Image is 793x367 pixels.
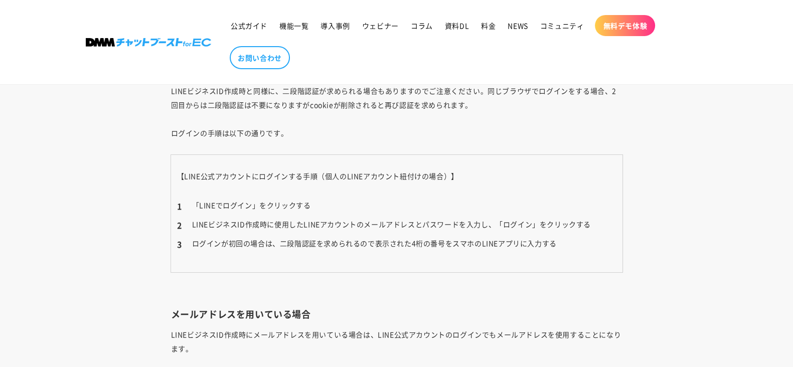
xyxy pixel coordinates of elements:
a: お問い合わせ [230,46,290,69]
a: コミュニティ [534,15,590,36]
a: 無料デモ体験 [595,15,655,36]
span: 公式ガイド [231,21,267,30]
a: 機能一覧 [273,15,314,36]
span: コミュニティ [540,21,584,30]
span: コラム [411,21,433,30]
li: ログインが初回の場合は、二段階認証を求められるので表示された4桁の番号をスマホのLINEアプリに入力する [177,236,616,250]
li: 「LINEでログイン」をクリックする [177,198,616,212]
span: お問い合わせ [238,53,282,62]
a: 導入事例 [314,15,356,36]
span: 料金 [481,21,496,30]
a: 公式ガイド [225,15,273,36]
a: 料金 [475,15,502,36]
p: 個人のLINEアカウントに紐づいている場合は、 LINEビジネスID作成時と同様に、二段階認証が求められる場合もありますのでご注意ください。同じブラウザでログインをする場合、2回目からは二段階認... [171,42,622,140]
p: 【LINE公式アカウントにログインする手順（個人のLINEアカウント紐付けの場合）】 [177,169,616,183]
span: ウェビナー [362,21,399,30]
span: 資料DL [445,21,469,30]
h3: メールアドレスを用いている場合 [171,308,622,320]
li: LINEビジネスID作成時に使用したLINEアカウントのメールアドレスとパスワードを入力し、「ログイン」をクリックする [177,217,616,231]
span: 無料デモ体験 [603,21,647,30]
a: 資料DL [439,15,475,36]
span: NEWS [508,21,528,30]
a: NEWS [502,15,534,36]
a: ウェビナー [356,15,405,36]
a: コラム [405,15,439,36]
span: 導入事例 [321,21,350,30]
img: 株式会社DMM Boost [86,38,211,47]
span: 機能一覧 [279,21,308,30]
